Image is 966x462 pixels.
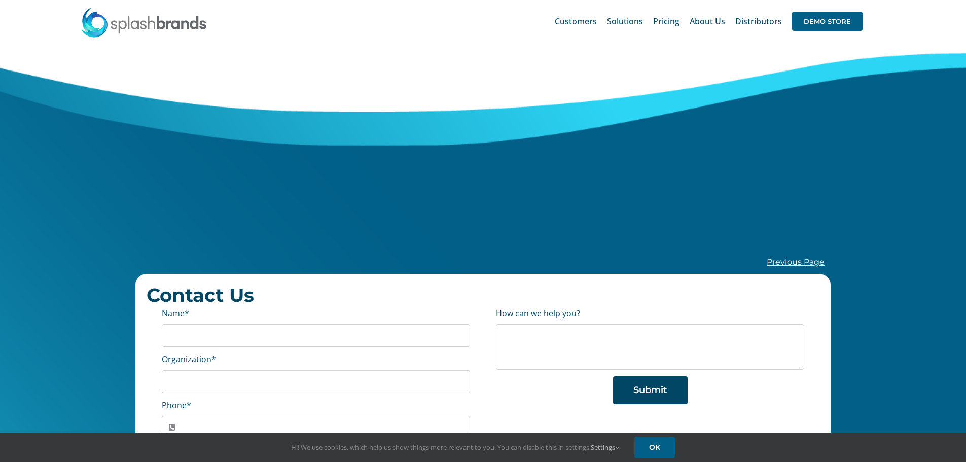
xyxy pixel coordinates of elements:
a: Pricing [653,5,679,38]
a: Customers [555,5,597,38]
label: Name [162,308,189,319]
a: OK [634,437,675,458]
a: DEMO STORE [792,5,863,38]
span: Submit [633,385,667,396]
span: Hi! We use cookies, which help us show things more relevant to you. You can disable this in setti... [291,443,619,452]
span: Solutions [607,17,643,25]
abbr: required [187,400,191,411]
span: About Us [690,17,725,25]
span: Customers [555,17,597,25]
label: Organization [162,353,216,365]
abbr: required [211,353,216,365]
nav: Main Menu [555,5,863,38]
a: Distributors [735,5,782,38]
abbr: required [185,308,189,319]
label: Phone [162,400,191,411]
span: Distributors [735,17,782,25]
button: Submit [613,376,688,404]
label: How can we help you? [496,308,580,319]
span: DEMO STORE [792,12,863,31]
a: Previous Page [767,257,825,267]
img: SplashBrands.com Logo [81,7,207,38]
a: Settings [591,443,619,452]
h2: Contact Us [147,285,820,305]
span: Pricing [653,17,679,25]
